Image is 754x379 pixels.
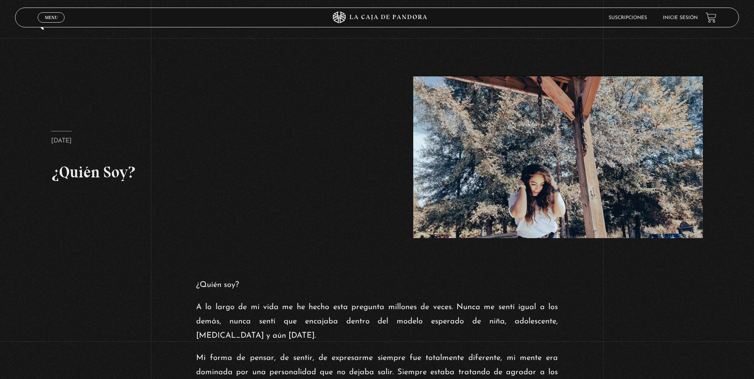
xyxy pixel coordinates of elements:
[663,15,698,20] a: Inicie sesión
[51,131,72,147] p: [DATE]
[706,12,716,23] a: View your shopping cart
[45,15,58,20] span: Menu
[196,300,558,343] p: A lo largo de mi vida me he hecho esta pregunta millones de veces. Nunca me sentí igual a los dem...
[196,278,558,292] p: ¿Quién soy?
[609,15,647,20] a: Suscripciones
[42,22,61,27] span: Cerrar
[51,161,341,183] h2: ¿Quién Soy?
